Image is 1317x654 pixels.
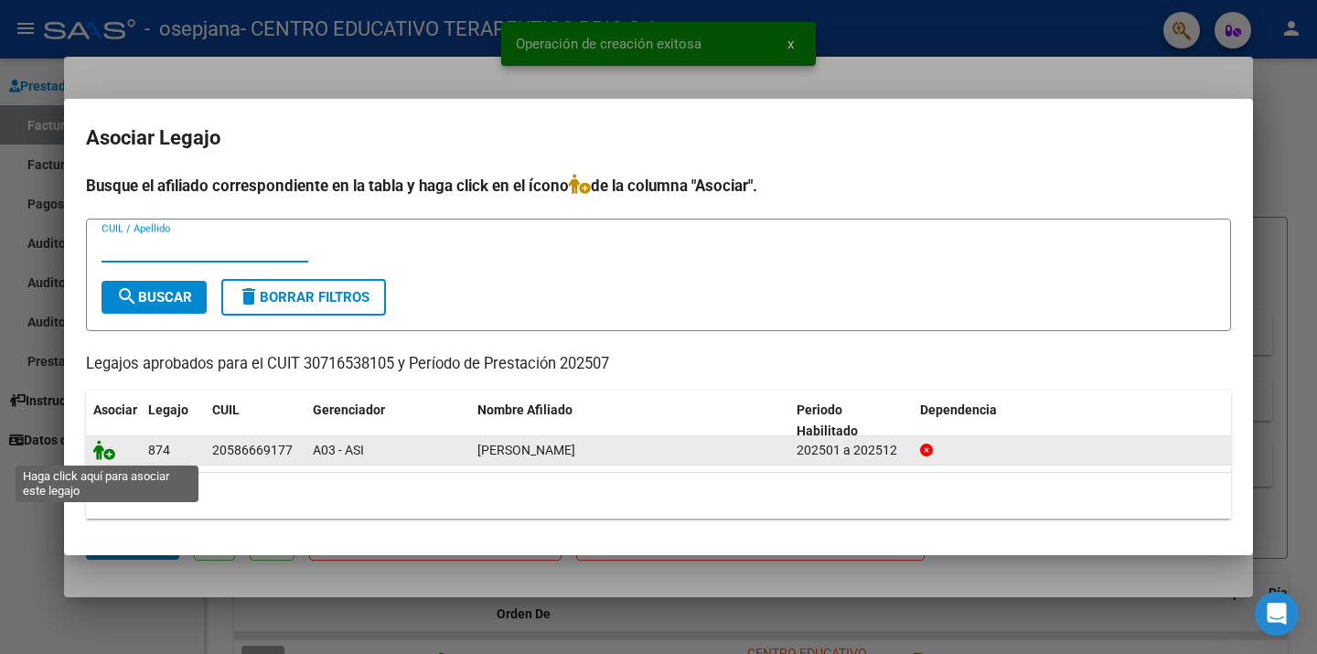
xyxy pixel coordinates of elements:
[305,391,470,451] datatable-header-cell: Gerenciador
[86,353,1231,376] p: Legajos aprobados para el CUIT 30716538105 y Período de Prestación 202507
[477,402,573,417] span: Nombre Afiliado
[116,289,192,306] span: Buscar
[86,121,1231,155] h2: Asociar Legajo
[148,443,170,457] span: 874
[238,289,369,306] span: Borrar Filtros
[93,402,137,417] span: Asociar
[116,285,138,307] mat-icon: search
[797,440,905,461] div: 202501 a 202512
[313,443,364,457] span: A03 - ASI
[86,174,1231,198] h4: Busque el afiliado correspondiente en la tabla y haga click en el ícono de la columna "Asociar".
[477,443,575,457] span: VELAZQUEZ EMILIANO JOAQUIN
[221,279,386,316] button: Borrar Filtros
[86,473,1231,519] div: 1 registros
[205,391,305,451] datatable-header-cell: CUIL
[470,391,789,451] datatable-header-cell: Nombre Afiliado
[238,285,260,307] mat-icon: delete
[102,281,207,314] button: Buscar
[913,391,1232,451] datatable-header-cell: Dependencia
[313,402,385,417] span: Gerenciador
[212,402,240,417] span: CUIL
[86,391,141,451] datatable-header-cell: Asociar
[797,402,858,438] span: Periodo Habilitado
[212,440,293,461] div: 20586669177
[789,391,913,451] datatable-header-cell: Periodo Habilitado
[148,402,188,417] span: Legajo
[920,402,997,417] span: Dependencia
[141,391,205,451] datatable-header-cell: Legajo
[1255,592,1299,636] div: Open Intercom Messenger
